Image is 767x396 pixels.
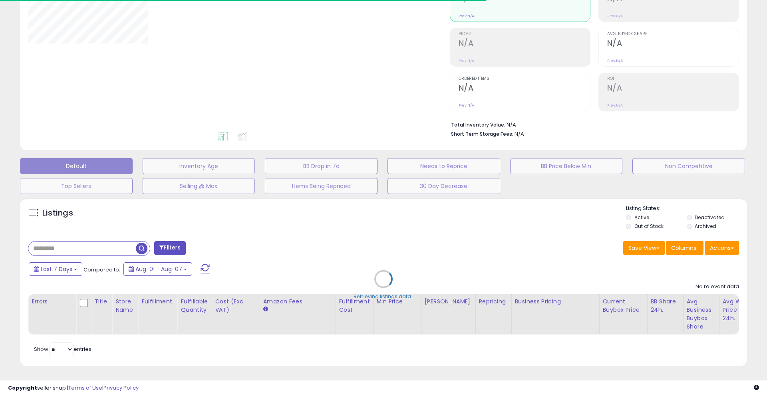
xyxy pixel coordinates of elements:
[265,178,378,194] button: Items Being Repriced
[459,77,590,81] span: Ordered Items
[451,121,505,128] b: Total Inventory Value:
[607,58,623,63] small: Prev: N/A
[265,158,378,174] button: BB Drop in 7d
[459,32,590,36] span: Profit
[8,384,139,392] div: seller snap | |
[607,39,739,49] h2: N/A
[607,14,623,18] small: Prev: N/A
[459,83,590,94] h2: N/A
[607,77,739,81] span: ROI
[515,130,524,138] span: N/A
[451,131,513,137] b: Short Term Storage Fees:
[143,158,255,174] button: Inventory Age
[459,103,474,108] small: Prev: N/A
[459,39,590,49] h2: N/A
[103,384,139,392] a: Privacy Policy
[607,32,739,36] span: Avg. Buybox Share
[459,58,474,63] small: Prev: N/A
[68,384,102,392] a: Terms of Use
[20,158,133,174] button: Default
[510,158,623,174] button: BB Price Below Min
[387,178,500,194] button: 30 Day Decrease
[143,178,255,194] button: Selling @ Max
[8,384,37,392] strong: Copyright
[354,293,413,300] div: Retrieving listings data..
[20,178,133,194] button: Top Sellers
[451,119,733,129] li: N/A
[607,83,739,94] h2: N/A
[607,103,623,108] small: Prev: N/A
[632,158,745,174] button: Non Competitive
[459,14,474,18] small: Prev: N/A
[387,158,500,174] button: Needs to Reprice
